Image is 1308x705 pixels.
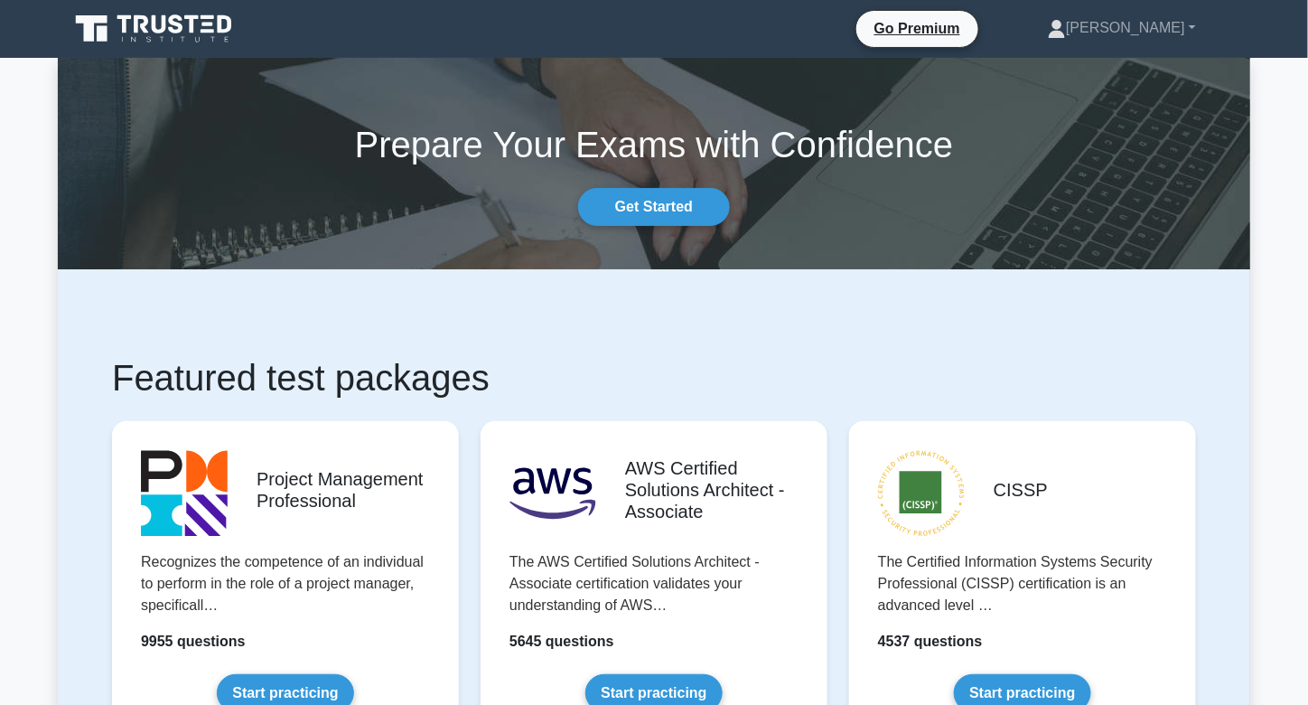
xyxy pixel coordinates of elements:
[58,123,1250,166] h1: Prepare Your Exams with Confidence
[578,188,730,226] a: Get Started
[864,17,971,40] a: Go Premium
[112,356,1196,399] h1: Featured test packages
[1004,10,1239,46] a: [PERSON_NAME]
